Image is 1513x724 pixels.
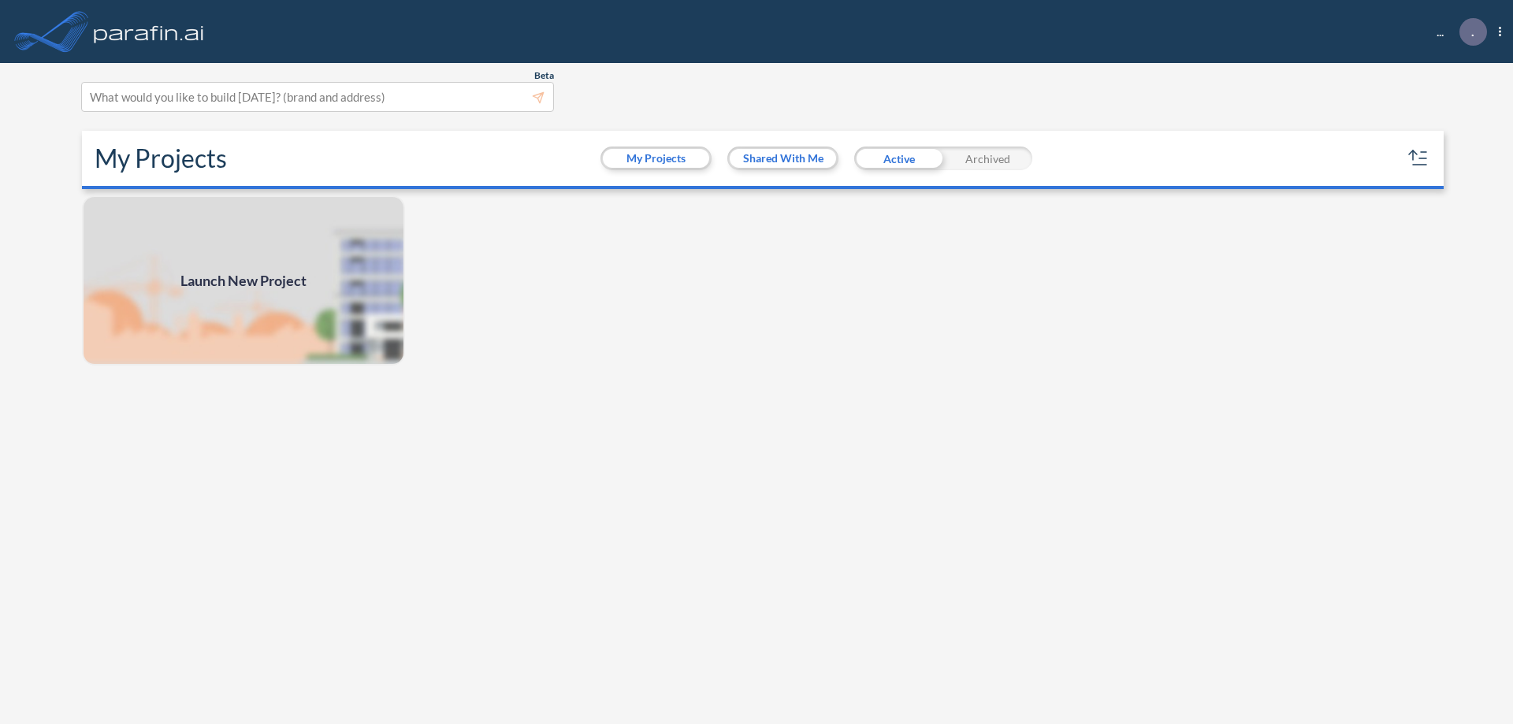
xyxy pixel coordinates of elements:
[1471,24,1474,39] p: .
[603,149,709,168] button: My Projects
[82,195,405,366] img: add
[1413,18,1501,46] div: ...
[180,270,307,291] span: Launch New Project
[95,143,227,173] h2: My Projects
[82,195,405,366] a: Launch New Project
[730,149,836,168] button: Shared With Me
[91,16,207,47] img: logo
[943,147,1032,170] div: Archived
[854,147,943,170] div: Active
[534,69,554,82] span: Beta
[1406,146,1431,171] button: sort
